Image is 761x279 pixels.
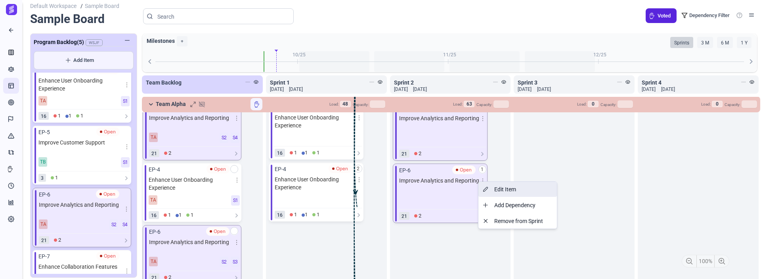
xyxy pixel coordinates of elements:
span: Sprint 2 [394,79,414,86]
span: Remove from Sprint [494,218,543,224]
div: S3 [231,257,239,267]
span: Sprint 1 [270,79,290,86]
span: help [736,12,743,19]
span: Sample Board [30,12,137,27]
span: Team Backlog [146,79,182,86]
div: 10/25 [293,51,306,58]
span: 0 [588,101,598,107]
span: Todo [164,149,171,157]
label: Capacity: [725,102,740,107]
span: Child Story Points [38,112,49,120]
span: [DATE] [289,86,303,93]
span: arrow_drop_up [272,46,281,54]
span: Improve Analytics and Reporting [149,114,235,129]
li: Edit Item [478,182,557,197]
span: Sample Board [83,3,121,9]
span: Program Backlog [34,38,84,46]
span: EP-6 [399,166,411,174]
span: Todo [54,236,61,244]
label: Capacity: [600,102,616,107]
span: Done [186,211,193,219]
label: Load: [577,102,587,106]
span: Child Story Points [39,236,49,244]
div: S1 [121,157,130,167]
span: Done [312,149,319,157]
input: Capacity: [618,100,633,108]
div: Open [210,165,226,173]
label: Capacity: [353,102,369,107]
div: S4 [231,133,239,143]
span: Improve Analytics and Reporting [399,114,481,129]
span: hangout_video_off [199,100,205,108]
div: Nov 2025 [375,51,525,58]
span: Dependencies [481,166,484,174]
span: EP-6 [149,228,161,236]
input: Search [157,12,288,21]
label: WSJF [89,40,99,45]
span: Todo [54,112,61,120]
span: Add Dependency [494,202,535,208]
a: Default Workspace [30,3,78,9]
span: Child Story Points [38,174,46,182]
div: S4 [120,219,129,230]
span: Child Story Points [399,150,409,158]
span: Team Alpha [156,100,190,108]
button: Sprints [670,37,693,48]
div: Open [456,166,472,173]
span: In Progress [302,211,308,219]
span: Sprint 3 [518,79,537,86]
a: Voted [646,8,677,23]
div: S2 [220,133,228,143]
span: [DATE] [413,86,427,93]
iframe: Chat Widget [721,241,761,279]
span: [DATE] [642,86,656,93]
div: S2 [109,219,118,230]
input: Capacity: [493,100,509,108]
span: Todo [414,212,421,220]
span: Done [312,211,319,219]
div: Open [452,165,476,174]
div: TA [39,219,48,229]
span: [DATE] [518,86,532,93]
span: Enhance User Onboarding Experience [275,175,358,191]
div: TB [38,157,47,167]
span: Enhance User Onboarding Experience [38,77,125,92]
div: TA [149,133,158,142]
div: Open [96,190,119,198]
div: Open [210,228,226,235]
span: Child Story Points [399,212,409,220]
div: Oct 2025 [224,51,375,58]
div: Open [100,128,116,135]
span: EP-6 [39,190,50,198]
span: EP-7 [38,252,50,260]
button: Add Item [34,51,134,69]
div: S1 [121,96,130,106]
span: Enhance User Onboarding Experience [275,114,358,129]
span: In Progress [302,149,308,157]
div: TA [38,96,47,106]
li: Remove from Sprint [478,214,557,229]
label: + [177,36,187,46]
input: Capacity: [742,100,757,108]
div: Open [329,164,352,173]
span: [DATE] [537,86,551,93]
span: Done [51,174,58,182]
div: Dec 2025 [525,51,675,58]
span: Todo [290,211,297,219]
span: Child Story Points [275,211,285,219]
span: Todo [164,211,171,219]
span: EP-4 [275,165,286,173]
label: Load: [329,102,339,106]
li: Add Dependency [478,198,557,213]
span: Child Story Points [149,211,159,219]
a: Dependency Filter [677,8,733,23]
button: 1 Y [737,37,751,48]
div: Open [100,190,115,198]
span: 63 [464,101,474,107]
span: Improve Analytics and Reporting [149,238,235,253]
span: Improve Analytics and Reporting [39,201,125,216]
label: Capacity: [476,102,492,107]
span: Improve Analytics and Reporting [399,177,481,192]
span: 48 [340,101,351,107]
span: Done [76,112,83,120]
